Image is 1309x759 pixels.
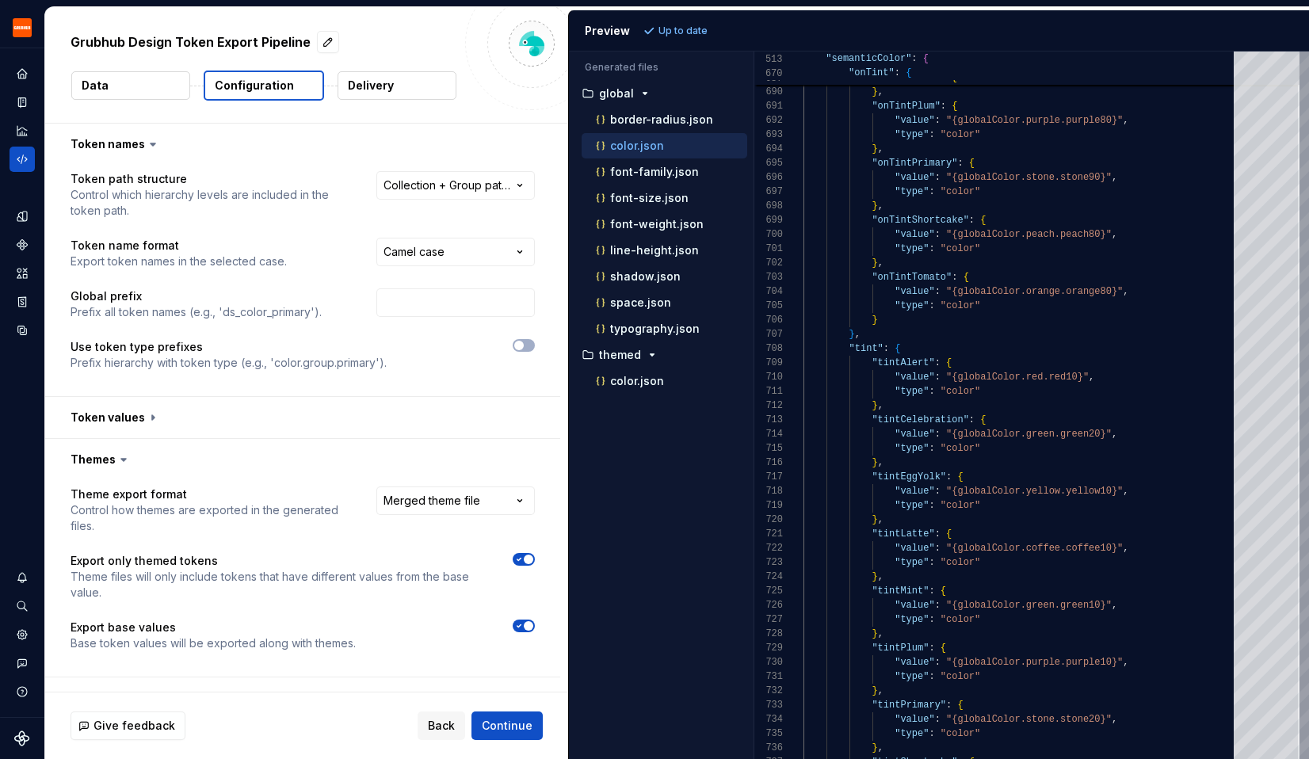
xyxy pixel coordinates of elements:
p: Export only themed tokens [71,553,484,569]
span: : [929,557,934,568]
div: Code automation [10,147,35,172]
div: 715 [754,441,783,456]
button: Configuration [204,71,324,101]
div: Preview [585,23,630,39]
div: Assets [10,261,35,286]
div: 716 [754,456,783,470]
span: { [980,414,986,425]
div: 728 [754,627,783,641]
span: : [929,443,934,454]
p: Prefix all token names (e.g., 'ds_color_primary'). [71,304,322,320]
span: "{globalColor.green.green20}" [946,429,1112,440]
span: , [1111,172,1116,183]
span: : [929,585,934,597]
div: 693 [754,128,783,142]
div: 727 [754,612,783,627]
span: : [968,414,974,425]
span: "type" [895,443,929,454]
span: Back [428,718,455,734]
div: 725 [754,584,783,598]
a: Design tokens [10,204,35,229]
div: 712 [754,399,783,413]
p: Token name format [71,238,287,254]
div: 691 [754,99,783,113]
span: : [934,486,940,497]
span: { [952,101,957,112]
span: , [877,571,883,582]
a: Home [10,61,35,86]
div: 701 [754,242,783,256]
button: space.json [582,294,747,311]
span: : [929,728,934,739]
p: Base token values will be exported along with themes. [71,635,356,651]
button: font-family.json [582,163,747,181]
div: Data sources [10,318,35,343]
span: { [940,585,945,597]
p: font-family.json [610,166,699,178]
span: "onTint" [849,67,895,78]
div: 720 [754,513,783,527]
span: "{globalColor.purple.purple80}" [946,115,1123,126]
a: Documentation [10,90,35,115]
span: "{globalColor.coffee.coffee10}" [946,543,1123,554]
span: , [1111,429,1116,440]
button: Give feedback [71,711,185,740]
div: 711 [754,384,783,399]
span: "color" [940,129,979,140]
span: "tintAlert" [872,357,934,368]
span: } [872,514,877,525]
div: 706 [754,313,783,327]
span: "onTintPrimary" [872,158,957,169]
span: : [934,543,940,554]
span: "{globalColor.purple.purple10}" [946,657,1123,668]
p: Delivery [348,78,394,93]
span: : [934,172,940,183]
p: line-height.json [610,244,699,257]
span: Give feedback [93,718,175,734]
span: , [877,685,883,696]
span: "color" [940,557,979,568]
div: Settings [10,622,35,647]
div: 722 [754,541,783,555]
span: : [952,272,957,283]
span: } [872,742,877,753]
span: "onTintShortcake" [872,215,968,226]
div: 718 [754,484,783,498]
p: Theme export format [71,486,348,502]
span: 513 [754,52,783,67]
span: "{globalColor.peach.peach80}" [946,229,1112,240]
span: { [946,357,952,368]
div: 729 [754,641,783,655]
p: themed [599,349,641,361]
span: , [1123,115,1128,126]
span: "value" [895,543,934,554]
span: : [934,429,940,440]
p: Use token type prefixes [71,339,387,355]
span: : [929,643,934,654]
div: 703 [754,270,783,284]
button: font-size.json [582,189,747,207]
div: 702 [754,256,783,270]
a: Analytics [10,118,35,143]
p: color.json [610,139,664,152]
span: : [895,67,900,78]
span: } [872,257,877,269]
span: "value" [895,714,934,725]
span: "color" [940,186,979,197]
span: "type" [895,671,929,682]
p: Prefix hierarchy with token type (e.g., 'color.group.primary'). [71,355,387,371]
button: Contact support [10,650,35,676]
button: typography.json [582,320,747,338]
div: 732 [754,684,783,698]
div: 692 [754,113,783,128]
p: global [599,87,634,100]
span: "color" [940,500,979,511]
div: 730 [754,655,783,669]
span: "value" [895,172,934,183]
button: font-weight.json [582,215,747,233]
button: color.json [582,372,747,390]
span: : [934,357,940,368]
